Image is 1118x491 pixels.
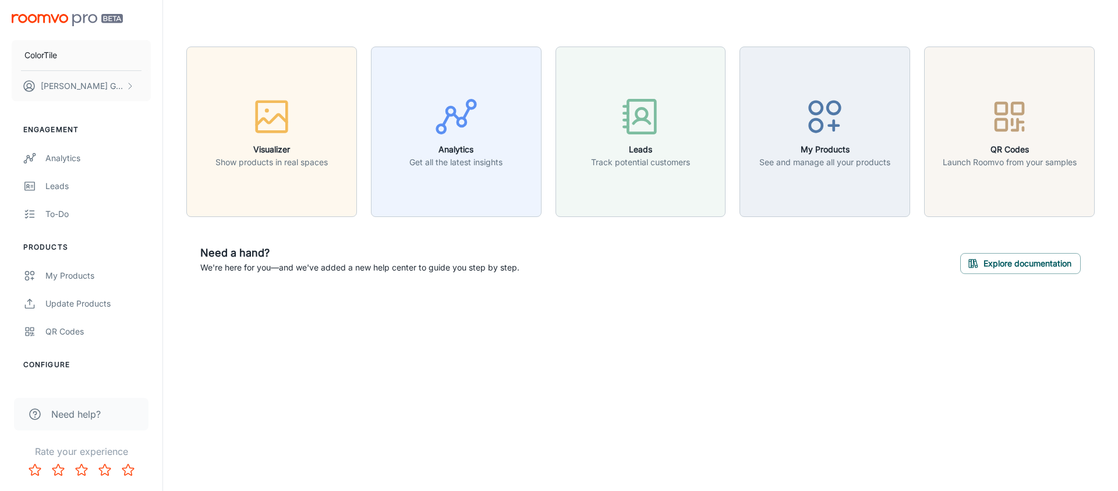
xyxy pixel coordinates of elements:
p: Show products in real spaces [215,156,328,169]
h6: Analytics [409,143,503,156]
p: See and manage all your products [759,156,890,169]
button: My ProductsSee and manage all your products [740,47,910,217]
div: My Products [45,269,151,282]
button: VisualizerShow products in real spaces [186,47,357,217]
div: Leads [45,180,151,193]
a: AnalyticsGet all the latest insights [371,125,542,137]
button: LeadsTrack potential customers [556,47,726,217]
p: ColorTile [24,49,57,62]
a: My ProductsSee and manage all your products [740,125,910,137]
button: QR CodesLaunch Roomvo from your samples [924,47,1095,217]
h6: Need a hand? [200,245,519,261]
h6: QR Codes [943,143,1077,156]
p: Get all the latest insights [409,156,503,169]
a: LeadsTrack potential customers [556,125,726,137]
p: Track potential customers [591,156,690,169]
div: Analytics [45,152,151,165]
button: ColorTile [12,40,151,70]
div: To-do [45,208,151,220]
button: [PERSON_NAME] GARD [12,71,151,101]
h6: Visualizer [215,143,328,156]
p: Launch Roomvo from your samples [943,156,1077,169]
button: Explore documentation [960,253,1081,274]
button: AnalyticsGet all the latest insights [371,47,542,217]
div: QR Codes [45,325,151,338]
a: Explore documentation [960,257,1081,268]
h6: Leads [591,143,690,156]
div: Update Products [45,297,151,310]
img: Roomvo PRO Beta [12,14,123,26]
p: We're here for you—and we've added a new help center to guide you step by step. [200,261,519,274]
h6: My Products [759,143,890,156]
a: QR CodesLaunch Roomvo from your samples [924,125,1095,137]
p: [PERSON_NAME] GARD [41,80,123,92]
